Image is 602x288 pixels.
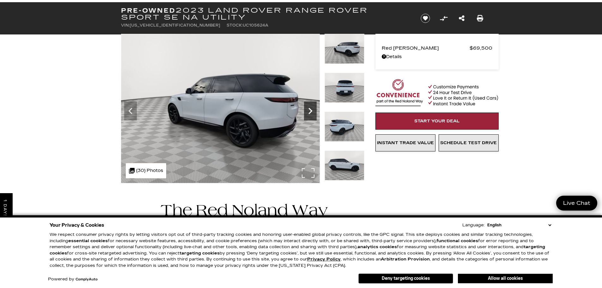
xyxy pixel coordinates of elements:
strong: Pre-Owned [121,7,176,14]
img: Used 2023 White Land Rover SE image 6 [325,34,364,64]
div: (30) Photos [126,163,166,178]
button: Deny targeting cookies [358,273,453,284]
span: Instant Trade Value [377,140,434,145]
span: Your Privacy & Cookies [50,221,104,230]
span: Red [PERSON_NAME] [382,44,470,52]
span: Stock: [227,23,243,28]
a: Print this Pre-Owned 2023 Land Rover Range Rover Sport SE NA Utility [477,14,483,23]
img: Used 2023 White Land Rover SE image 6 [121,34,320,183]
span: $69,500 [470,44,492,52]
strong: analytics cookies [357,244,397,249]
button: Save vehicle [418,13,432,23]
img: Used 2023 White Land Rover SE image 7 [325,73,364,103]
span: VIN: [121,23,130,28]
a: Red [PERSON_NAME] $69,500 [382,44,492,52]
span: [US_VEHICLE_IDENTIFICATION_NUMBER] [130,23,220,28]
p: We respect consumer privacy rights by letting visitors opt out of third-party tracking cookies an... [50,232,553,269]
div: Next [304,101,317,120]
h1: 2023 Land Rover Range Rover Sport SE NA Utility [121,7,410,21]
strong: functional cookies [436,238,478,243]
strong: essential cookies [68,238,108,243]
span: Live Chat [560,199,593,207]
a: Live Chat [556,196,597,211]
a: Details [382,52,492,61]
u: Privacy Policy [307,257,341,262]
strong: targeting cookies [179,251,220,256]
span: Start Your Deal [414,119,460,124]
strong: Arbitration Provision [381,257,430,262]
button: Allow all cookies [458,274,553,283]
select: Language Select [486,222,553,228]
span: UC105624A [243,23,268,28]
span: Schedule Test Drive [440,140,497,145]
a: ComplyAuto [76,278,98,281]
a: Start Your Deal [375,113,499,130]
div: Language: [462,223,484,227]
div: Powered by [48,277,98,281]
img: Used 2023 White Land Rover SE image 9 [325,150,364,181]
img: Used 2023 White Land Rover SE image 8 [325,112,364,142]
strong: targeting cookies [50,244,545,256]
div: Previous [124,101,137,120]
a: Schedule Test Drive [439,134,499,151]
a: Instant Trade Value [375,134,435,151]
a: Share this Pre-Owned 2023 Land Rover Range Rover Sport SE NA Utility [459,14,465,23]
button: Compare Vehicle [439,14,448,23]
